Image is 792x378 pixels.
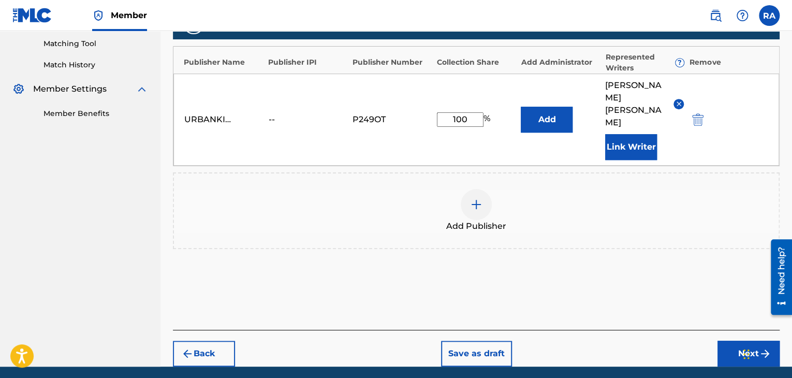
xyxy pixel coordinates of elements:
[12,8,52,23] img: MLC Logo
[763,236,792,319] iframe: Resource Center
[676,59,684,67] span: ?
[441,341,512,367] button: Save as draft
[184,57,263,68] div: Publisher Name
[353,57,432,68] div: Publisher Number
[43,108,148,119] a: Member Benefits
[692,113,703,126] img: 12a2ab48e56ec057fbd8.svg
[605,79,666,129] span: [PERSON_NAME] [PERSON_NAME]
[759,5,780,26] div: User Menu
[743,339,750,370] div: Drag
[483,112,493,127] span: %
[181,347,194,360] img: 7ee5dd4eb1f8a8e3ef2f.svg
[12,83,25,95] img: Member Settings
[521,57,600,68] div: Add Administrator
[736,9,749,22] img: help
[43,38,148,49] a: Matching Tool
[705,5,726,26] a: Public Search
[709,9,722,22] img: search
[446,220,506,232] span: Add Publisher
[740,328,792,378] iframe: Chat Widget
[717,341,780,367] button: Next
[136,83,148,95] img: expand
[605,52,684,74] div: Represented Writers
[92,9,105,22] img: Top Rightsholder
[43,60,148,70] a: Match History
[437,57,516,68] div: Collection Share
[675,100,683,108] img: remove-from-list-button
[268,57,347,68] div: Publisher IPI
[111,9,147,21] span: Member
[732,5,753,26] div: Help
[690,57,769,68] div: Remove
[470,198,482,211] img: add
[605,134,657,160] button: Link Writer
[173,341,235,367] button: Back
[521,107,573,133] button: Add
[33,83,107,95] span: Member Settings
